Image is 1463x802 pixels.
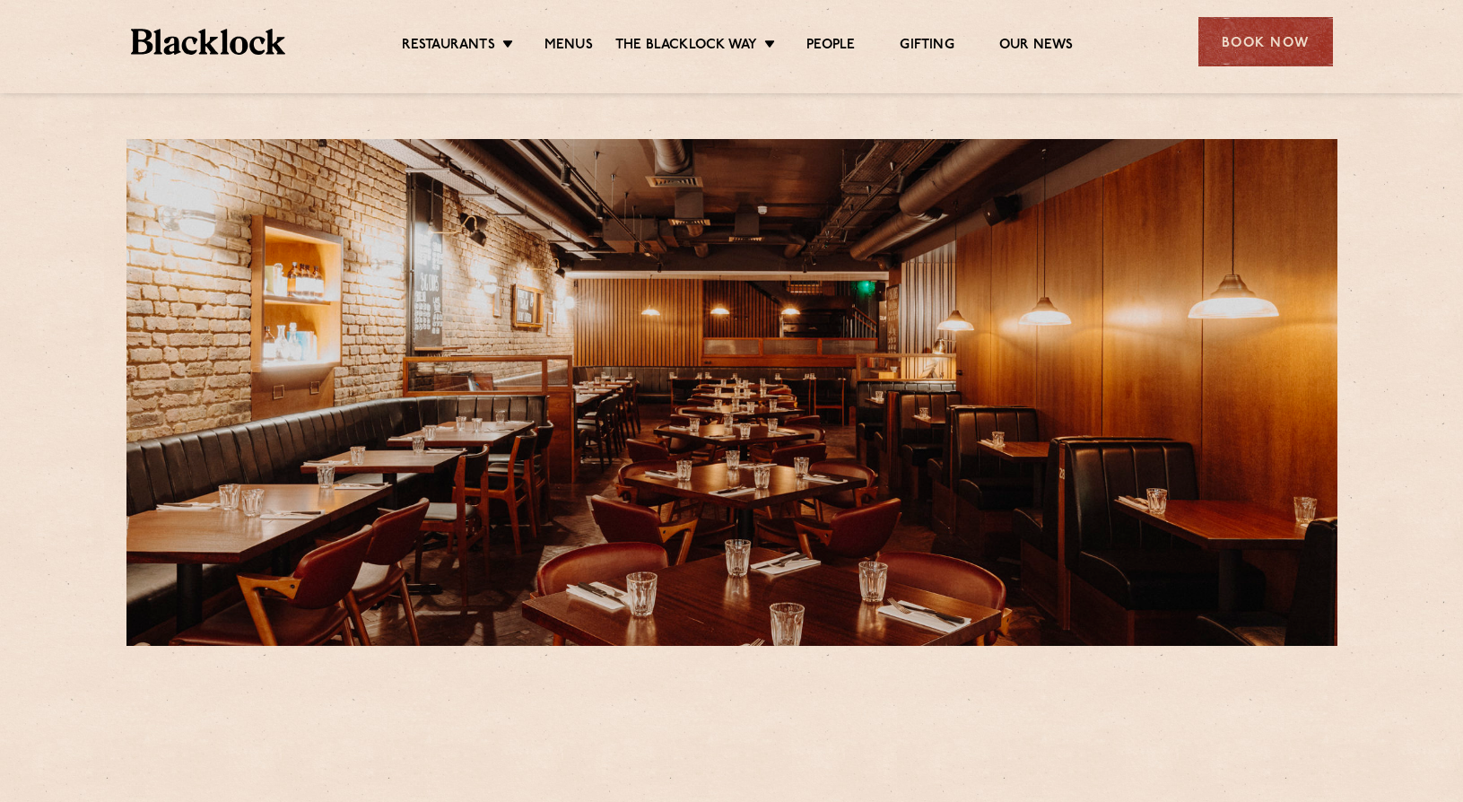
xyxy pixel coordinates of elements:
[806,37,855,57] a: People
[999,37,1074,57] a: Our News
[1198,17,1333,66] div: Book Now
[402,37,495,57] a: Restaurants
[131,29,286,55] img: BL_Textured_Logo-footer-cropped.svg
[900,37,954,57] a: Gifting
[544,37,593,57] a: Menus
[615,37,757,57] a: The Blacklock Way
